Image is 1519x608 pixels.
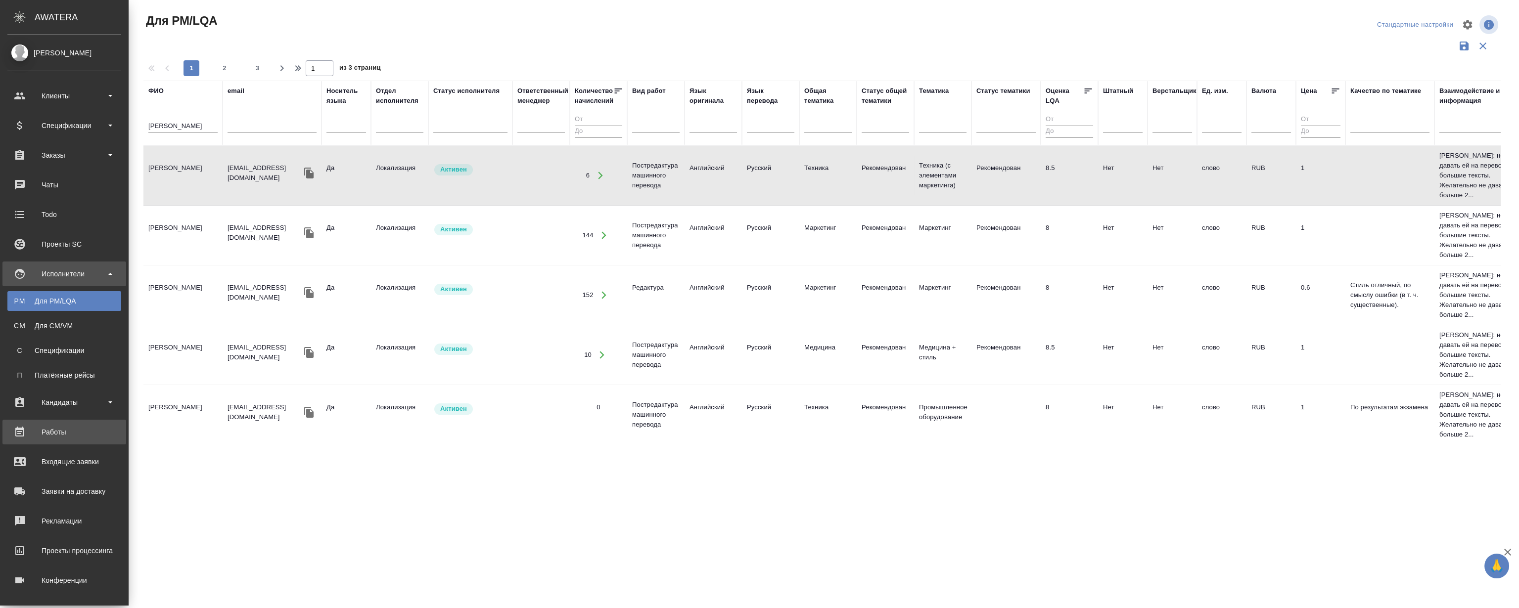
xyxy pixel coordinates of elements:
[575,86,613,106] div: Количество начислений
[1098,158,1148,193] td: Нет
[440,224,467,234] p: Активен
[433,86,500,96] div: Статус исполнителя
[148,86,164,96] div: ФИО
[371,397,428,432] td: Локализация
[857,338,914,372] td: Рекомендован
[971,338,1041,372] td: Рекомендован
[1246,338,1296,372] td: RUB
[7,291,121,311] a: PMДля PM/LQA
[685,397,742,432] td: Английский
[433,223,507,236] div: Рядовой исполнитель: назначай с учетом рейтинга
[217,63,232,73] span: 2
[517,86,568,106] div: Ответственный менеджер
[1148,338,1197,372] td: Нет
[685,158,742,193] td: Английский
[7,207,121,222] div: Todo
[433,283,507,296] div: Рядовой исполнитель: назначай с учетом рейтинга
[914,397,971,432] td: Промышленное оборудование
[1350,86,1421,96] div: Качество по тематике
[1046,223,1093,233] div: перевод хороший. Желательно использовать переводчика с редактором, но для несложных заказов возмо...
[1197,218,1246,253] td: слово
[7,316,121,336] a: CMДля CM/VM
[302,225,317,240] button: Скопировать
[1246,158,1296,193] td: RUB
[322,218,371,253] td: Да
[322,278,371,312] td: Да
[914,218,971,253] td: Маркетинг
[1246,218,1296,253] td: RUB
[1046,114,1093,126] input: От
[1197,397,1246,432] td: слово
[250,63,266,73] span: 3
[228,86,244,96] div: email
[1479,15,1500,34] span: Посмотреть информацию
[440,404,467,414] p: Активен
[914,156,971,195] td: Техника (с элементами маркетинга)
[2,479,126,504] a: Заявки на доставку
[302,285,317,300] button: Скопировать
[1148,397,1197,432] td: Нет
[322,158,371,193] td: Да
[586,171,590,180] div: 6
[590,166,610,186] button: Открыть работы
[7,365,121,385] a: ППлатёжные рейсы
[575,126,622,138] input: До
[440,284,467,294] p: Активен
[1098,218,1148,253] td: Нет
[582,230,593,240] div: 144
[12,296,116,306] div: Для PM/LQA
[627,335,685,375] td: Постредактура машинного перевода
[799,278,857,312] td: Маркетинг
[1251,86,1276,96] div: Валюта
[7,543,121,558] div: Проекты процессинга
[1296,218,1345,253] td: 1
[1046,402,1093,412] div: перевод хороший. Желательно использовать переводчика с редактором, но для несложных заказов возмо...
[371,278,428,312] td: Локализация
[143,338,223,372] td: [PERSON_NAME]
[742,338,799,372] td: Русский
[1301,114,1340,126] input: От
[322,397,371,432] td: Да
[594,225,614,246] button: Открыть работы
[1375,17,1456,33] div: split button
[228,163,302,183] p: [EMAIL_ADDRESS][DOMAIN_NAME]
[1197,338,1246,372] td: слово
[322,338,371,372] td: Да
[326,86,366,106] div: Носитель языка
[371,158,428,193] td: Локализация
[799,397,857,432] td: Техника
[914,278,971,312] td: Маркетинг
[7,454,121,469] div: Входящие заявки
[7,425,121,439] div: Работы
[2,509,126,533] a: Рекламации
[2,232,126,257] a: Проекты SC
[433,402,507,416] div: Рядовой исполнитель: назначай с учетом рейтинга
[339,62,381,76] span: из 3 страниц
[690,86,737,106] div: Язык оригинала
[7,395,121,410] div: Кандидаты
[685,218,742,253] td: Английский
[143,278,223,312] td: [PERSON_NAME]
[1350,402,1429,412] p: По результатам экзамена
[1350,280,1429,310] p: Стиль отличный, по смыслу ошибки (в т. ч. существенные).
[971,278,1041,312] td: Рекомендован
[971,218,1041,253] td: Рекомендован
[7,514,121,528] div: Рекламации
[627,156,685,195] td: Постредактура машинного перевода
[742,158,799,193] td: Русский
[862,86,909,106] div: Статус общей тематики
[440,165,467,174] p: Активен
[592,345,612,365] button: Открыть работы
[12,321,116,331] div: Для CM/VM
[7,237,121,252] div: Проекты SC
[1197,278,1246,312] td: слово
[1296,278,1345,312] td: 0.6
[1103,86,1133,96] div: Штатный
[12,346,116,355] div: Спецификации
[584,350,592,360] div: 10
[919,86,949,96] div: Тематика
[1296,158,1345,193] td: 1
[1098,278,1148,312] td: Нет
[2,568,126,593] a: Конференции
[7,341,121,360] a: ССпецификации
